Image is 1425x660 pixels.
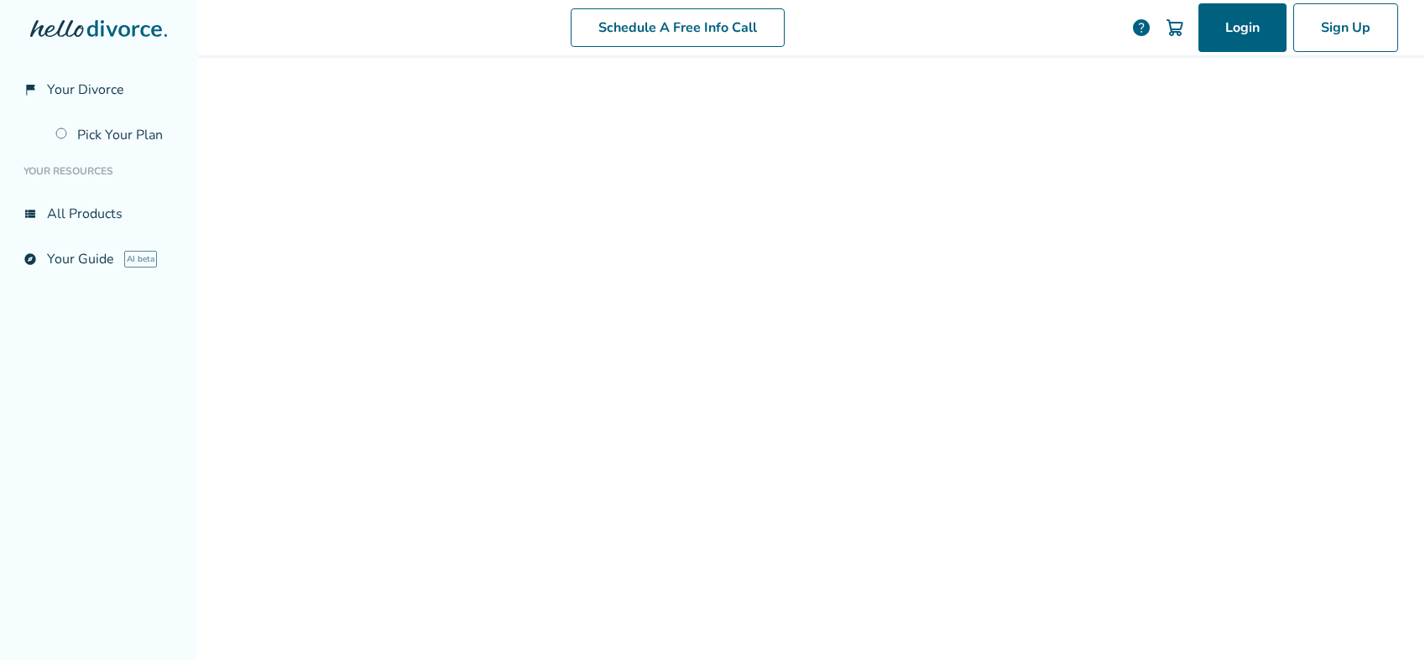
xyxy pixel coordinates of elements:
a: Login [1198,3,1287,52]
span: flag_2 [23,83,37,96]
span: explore [23,252,37,266]
a: Pick Your Plan [45,116,184,154]
span: Your Divorce [47,81,124,99]
span: AI beta [124,251,157,268]
li: Your Resources [13,154,184,188]
a: exploreYour GuideAI beta [13,240,184,278]
span: view_list [23,207,37,221]
a: view_listAll Products [13,195,184,233]
a: help [1131,18,1151,38]
a: Sign Up [1293,3,1398,52]
a: Schedule A Free Info Call [571,8,785,47]
img: Cart [1165,18,1185,38]
a: flag_2Your Divorce [13,70,184,109]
